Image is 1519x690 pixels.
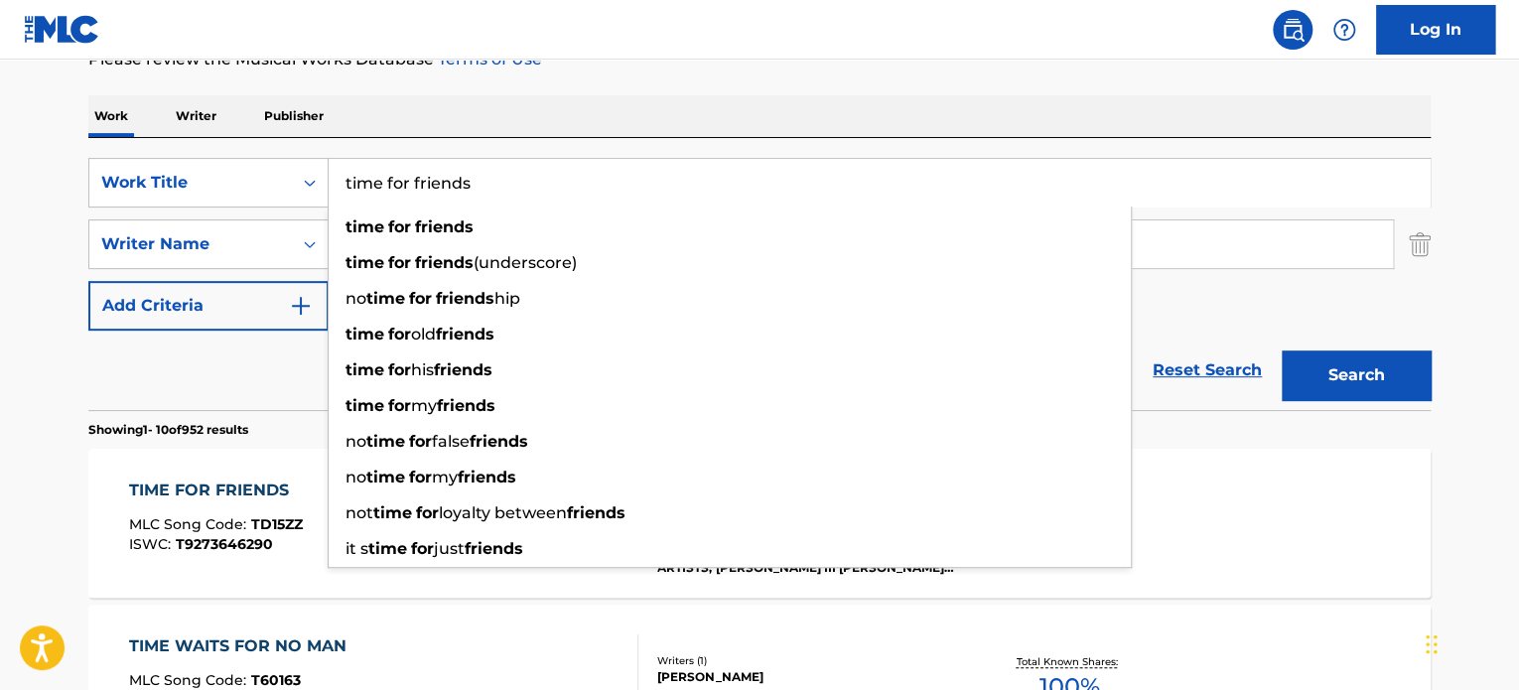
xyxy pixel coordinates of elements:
[567,503,625,522] strong: friends
[258,95,330,137] p: Publisher
[345,432,366,451] span: no
[366,289,405,308] strong: time
[251,515,303,533] span: TD15ZZ
[388,217,411,236] strong: for
[373,503,412,522] strong: time
[129,634,356,658] div: TIME WAITS FOR NO MAN
[657,653,957,668] div: Writers ( 1 )
[345,360,384,379] strong: time
[1016,654,1122,669] p: Total Known Shares:
[88,449,1431,598] a: TIME FOR FRIENDSMLC Song Code:TD15ZZISWC:T9273646290Writers (2)[PERSON_NAME] [PERSON_NAME] III [P...
[345,468,366,486] span: no
[345,289,366,308] span: no
[345,325,384,344] strong: time
[436,289,494,308] strong: friends
[24,15,100,44] img: MLC Logo
[1281,18,1305,42] img: search
[129,671,251,689] span: MLC Song Code :
[88,158,1431,410] form: Search Form
[657,668,957,686] div: [PERSON_NAME]
[345,217,384,236] strong: time
[345,396,384,415] strong: time
[176,535,273,553] span: T9273646290
[458,468,516,486] strong: friends
[409,289,432,308] strong: for
[1409,219,1431,269] img: Delete Criterion
[129,479,303,502] div: TIME FOR FRIENDS
[101,171,280,195] div: Work Title
[1426,615,1438,674] div: Drag
[434,360,492,379] strong: friends
[439,503,567,522] span: loyalty between
[88,95,134,137] p: Work
[251,671,301,689] span: T60163
[415,217,474,236] strong: friends
[101,232,280,256] div: Writer Name
[1143,348,1272,392] a: Reset Search
[366,432,405,451] strong: time
[474,253,577,272] span: (underscore)
[1420,595,1519,690] iframe: Chat Widget
[1376,5,1495,55] a: Log In
[388,360,411,379] strong: for
[1282,350,1431,400] button: Search
[415,253,474,272] strong: friends
[432,432,470,451] span: false
[289,294,313,318] img: 9d2ae6d4665cec9f34b9.svg
[470,432,528,451] strong: friends
[88,48,1431,71] p: Please review the Musical Works Database
[1273,10,1312,50] a: Public Search
[465,539,523,558] strong: friends
[437,396,495,415] strong: friends
[432,468,458,486] span: my
[170,95,222,137] p: Writer
[494,289,520,308] span: hip
[345,539,368,558] span: it s
[388,325,411,344] strong: for
[411,539,434,558] strong: for
[366,468,405,486] strong: time
[1332,18,1356,42] img: help
[416,503,439,522] strong: for
[345,253,384,272] strong: time
[368,539,407,558] strong: time
[409,432,432,451] strong: for
[129,535,176,553] span: ISWC :
[434,539,465,558] span: just
[345,503,373,522] span: not
[129,515,251,533] span: MLC Song Code :
[411,325,436,344] span: old
[409,468,432,486] strong: for
[388,396,411,415] strong: for
[436,325,494,344] strong: friends
[388,253,411,272] strong: for
[411,360,434,379] span: his
[1324,10,1364,50] div: Help
[88,281,329,331] button: Add Criteria
[88,421,248,439] p: Showing 1 - 10 of 952 results
[411,396,437,415] span: my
